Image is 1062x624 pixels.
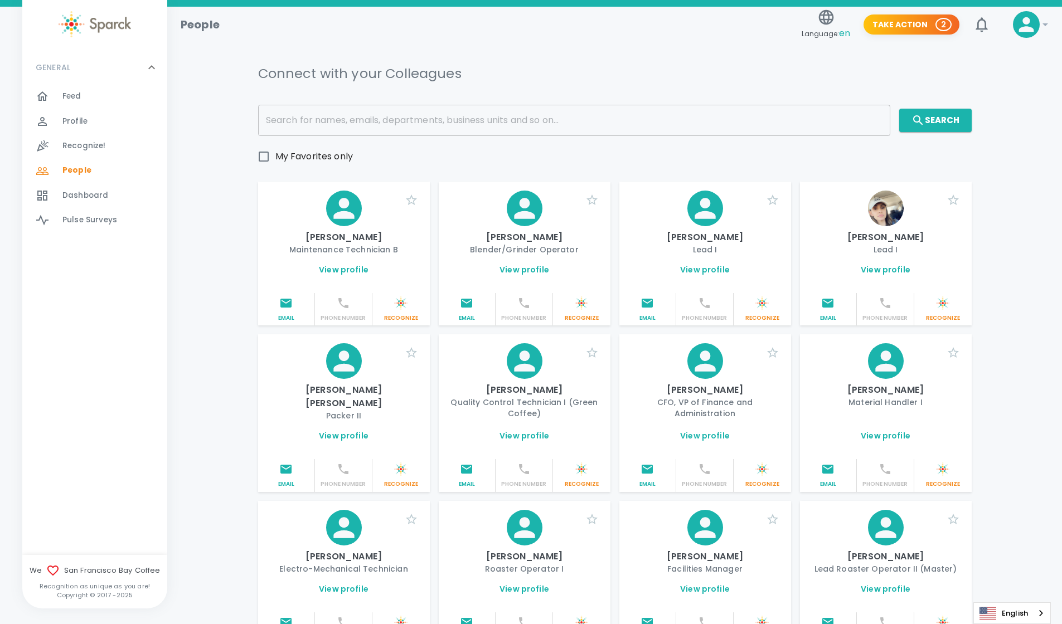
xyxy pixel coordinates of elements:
[680,430,730,441] a: View profile
[974,603,1050,623] a: English
[62,116,88,127] span: Profile
[628,383,782,397] p: [PERSON_NAME]
[861,264,910,275] a: View profile
[443,480,491,488] p: Email
[267,410,421,421] p: Packer II
[267,231,421,244] p: [PERSON_NAME]
[439,293,496,325] button: Email
[448,397,602,419] p: Quality Control Technician I (Green Coffee)
[804,480,852,488] p: Email
[22,109,167,134] a: Profile
[500,583,549,594] a: View profile
[628,231,782,244] p: [PERSON_NAME]
[734,293,791,325] button: Sparck logo whiteRecognize
[809,563,963,574] p: Lead Roaster Operator II (Master)
[809,244,963,255] p: Lead I
[258,65,462,82] h5: Connect with your Colleagues
[500,264,549,275] a: View profile
[448,563,602,574] p: Roaster Operator I
[263,314,311,322] p: Email
[839,27,850,40] span: en
[914,293,972,325] button: Sparck logo whiteRecognize
[734,459,791,491] button: Sparck logo whiteRecognize
[680,583,730,594] a: View profile
[439,459,496,491] button: Email
[809,231,963,244] p: [PERSON_NAME]
[738,480,787,488] p: Recognize
[861,430,910,441] a: View profile
[919,480,967,488] p: Recognize
[267,550,421,563] p: [PERSON_NAME]
[394,462,408,476] img: Sparck logo white
[377,480,425,488] p: Recognize
[802,26,850,41] span: Language:
[755,462,769,476] img: Sparck logo white
[319,583,368,594] a: View profile
[62,91,81,102] span: Feed
[62,165,91,176] span: People
[797,5,855,45] button: Language:en
[500,430,549,441] a: View profile
[941,19,946,30] p: 2
[22,158,167,183] a: People
[557,314,606,322] p: Recognize
[628,397,782,419] p: CFO, VP of Finance and Administration
[22,183,167,208] a: Dashboard
[319,430,368,441] a: View profile
[22,51,167,84] div: GENERAL
[372,293,430,325] button: Sparck logo whiteRecognize
[22,84,167,237] div: GENERAL
[914,459,972,491] button: Sparck logo whiteRecognize
[861,583,910,594] a: View profile
[258,293,316,325] button: Email
[553,459,610,491] button: Sparck logo whiteRecognize
[448,550,602,563] p: [PERSON_NAME]
[557,480,606,488] p: Recognize
[800,293,857,325] button: Email
[181,16,220,33] h1: People
[22,84,167,109] a: Feed
[448,244,602,255] p: Blender/Grinder Operator
[372,459,430,491] button: Sparck logo whiteRecognize
[377,314,425,322] p: Recognize
[628,563,782,574] p: Facilities Manager
[575,296,588,310] img: Sparck logo white
[868,191,904,226] img: Picture of Adriana
[62,140,106,152] span: Recognize!
[267,383,421,410] p: [PERSON_NAME] [PERSON_NAME]
[319,264,368,275] a: View profile
[62,190,108,201] span: Dashboard
[619,293,677,325] button: Email
[553,293,610,325] button: Sparck logo whiteRecognize
[448,383,602,397] p: [PERSON_NAME]
[864,14,959,35] button: Take Action 2
[22,208,167,232] a: Pulse Surveys
[267,244,421,255] p: Maintenance Technician B
[22,11,167,37] a: Sparck logo
[59,11,131,37] img: Sparck logo
[628,550,782,563] p: [PERSON_NAME]
[624,314,672,322] p: Email
[263,480,311,488] p: Email
[680,264,730,275] a: View profile
[575,462,588,476] img: Sparck logo white
[804,314,852,322] p: Email
[800,459,857,491] button: Email
[973,602,1051,624] div: Language
[22,134,167,158] a: Recognize!
[936,462,949,476] img: Sparck logo white
[738,314,787,322] p: Recognize
[755,296,769,310] img: Sparck logo white
[394,296,408,310] img: Sparck logo white
[919,314,967,322] p: Recognize
[258,105,890,136] input: Search for names, emails, departments, business units and so on...
[809,397,963,408] p: Material Handler I
[936,296,949,310] img: Sparck logo white
[258,459,316,491] button: Email
[628,244,782,255] p: Lead I
[443,314,491,322] p: Email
